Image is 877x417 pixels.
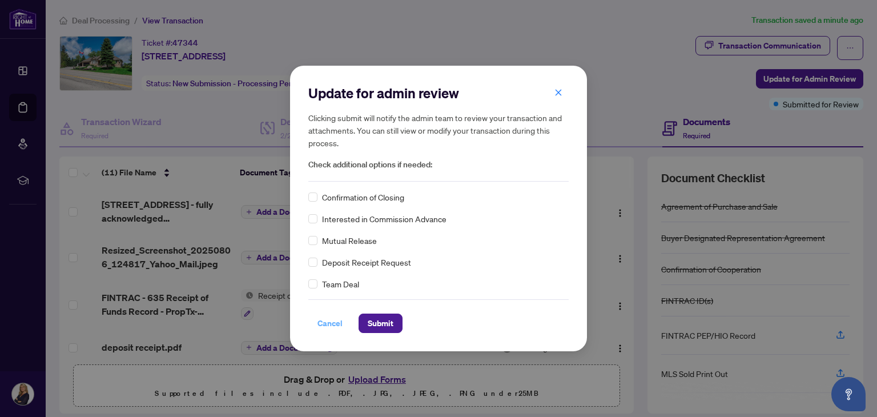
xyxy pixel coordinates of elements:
span: Check additional options if needed: [308,158,569,171]
span: close [554,89,562,97]
span: Deposit Receipt Request [322,256,411,268]
button: Submit [359,314,403,333]
h5: Clicking submit will notify the admin team to review your transaction and attachments. You can st... [308,111,569,149]
span: Team Deal [322,278,359,290]
span: Cancel [317,314,343,332]
span: Confirmation of Closing [322,191,404,203]
span: Submit [368,314,393,332]
button: Open asap [831,377,866,411]
h2: Update for admin review [308,84,569,102]
span: Interested in Commission Advance [322,212,446,225]
span: Mutual Release [322,234,377,247]
button: Cancel [308,314,352,333]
